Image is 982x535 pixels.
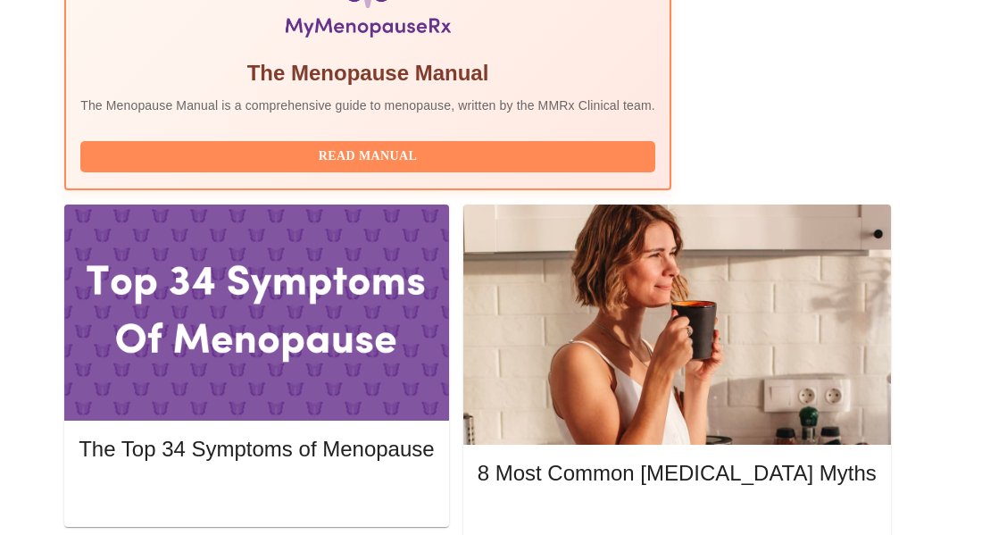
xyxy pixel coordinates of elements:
[80,96,655,114] p: The Menopause Manual is a comprehensive guide to menopause, written by the MMRx Clinical team.
[79,486,438,501] a: Read More
[478,459,877,488] h5: 8 Most Common [MEDICAL_DATA] Myths
[79,435,434,464] h5: The Top 34 Symptoms of Menopause
[96,484,416,506] span: Read More
[80,147,660,163] a: Read Manual
[80,141,655,172] button: Read Manual
[98,146,637,168] span: Read Manual
[79,480,434,511] button: Read More
[478,511,881,526] a: Read More
[80,59,655,88] h5: The Menopause Manual
[495,509,859,531] span: Read More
